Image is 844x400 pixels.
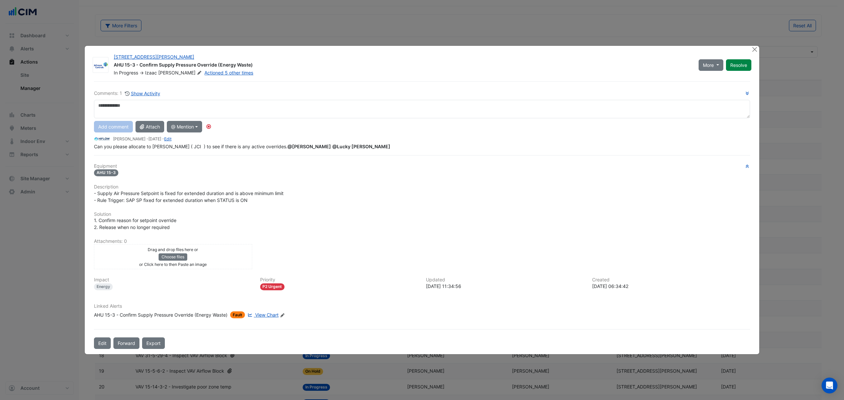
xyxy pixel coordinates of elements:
[158,70,203,76] span: [PERSON_NAME]
[94,212,750,217] h6: Solution
[94,217,176,230] span: 1. Confirm reason for setpoint override 2. Release when no longer required
[94,311,227,318] div: AHU 15-3 - Confirm Supply Pressure Override (Energy Waste)
[164,136,171,141] a: Edit
[94,135,110,143] img: HiFlow
[255,312,279,318] span: View Chart
[94,163,750,169] h6: Equipment
[246,311,279,318] a: View Chart
[167,121,202,132] button: @ Mention
[94,303,750,309] h6: Linked Alerts
[94,144,392,149] span: Can you please allocate to [PERSON_NAME] ( JCI ) to see if there is any active overrides.
[592,283,750,290] div: [DATE] 06:34:42
[426,283,584,290] div: [DATE] 11:34:56
[94,283,113,290] div: Energy
[94,239,750,244] h6: Attachments: 0
[148,247,198,252] small: Drag and drop files here or
[592,277,750,283] h6: Created
[114,54,194,60] a: [STREET_ADDRESS][PERSON_NAME]
[113,136,171,142] small: [PERSON_NAME] - -
[93,62,108,69] img: Johnson Controls
[94,184,750,190] h6: Description
[94,337,111,349] button: Edit
[94,90,161,97] div: Comments: 1
[206,124,212,129] div: Tooltip anchor
[139,262,207,267] small: or Click here to then Paste an image
[822,378,837,393] div: Open Intercom Messenger
[280,313,285,318] fa-icon: Edit Linked Alerts
[94,277,252,283] h6: Impact
[94,169,118,176] span: AHU 15-3
[114,70,138,75] span: In Progress
[204,70,253,75] a: Actioned 5 other times
[726,59,751,71] button: Resolve
[699,59,723,71] button: More
[148,136,161,141] span: 2025-06-02 14:32:18
[94,190,284,203] span: - Supply Air Pressure Setpoint is fixed for extended duration and is above minimum limit - Rule T...
[114,62,691,70] div: AHU 15-3 - Confirm Supply Pressure Override (Energy Waste)
[230,311,245,318] span: Fault
[260,283,285,290] div: P2 Urgent
[136,121,164,132] button: Attach
[332,144,390,149] span: fortunato.pezzimenti@charterhallaccess.com.au [CBRE Charter Hall]
[125,90,161,97] button: Show Activity
[139,70,144,75] span: ->
[703,62,714,69] span: More
[159,253,187,261] button: Choose files
[113,337,139,349] button: Forward
[145,70,157,75] span: Izaac
[142,337,165,349] a: Export
[751,46,758,53] button: Close
[426,277,584,283] h6: Updated
[287,144,331,149] span: conor.deane@cimenviro.com [CIM]
[260,277,418,283] h6: Priority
